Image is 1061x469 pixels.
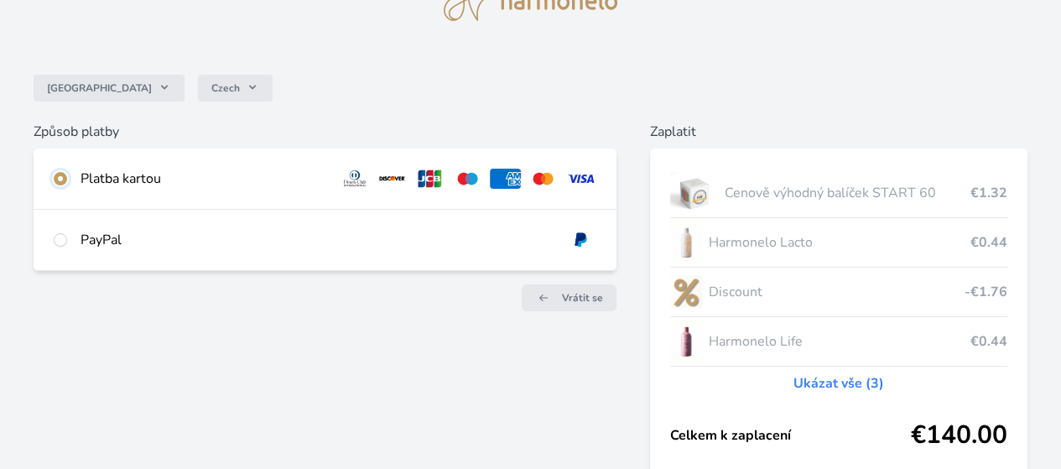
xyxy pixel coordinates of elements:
[340,169,371,189] img: diners.svg
[725,183,970,203] span: Cenově výhodný balíček START 60
[670,320,702,362] img: CLEAN_LIFE_se_stinem_x-lo.jpg
[650,122,1027,142] h6: Zaplatit
[34,122,616,142] h6: Způsob platby
[565,230,596,250] img: paypal.svg
[670,172,718,214] img: start.jpg
[522,284,616,311] a: Vrátit se
[565,169,596,189] img: visa.svg
[452,169,483,189] img: maestro.svg
[414,169,445,189] img: jcb.svg
[47,81,152,95] span: [GEOGRAPHIC_DATA]
[34,75,185,102] button: [GEOGRAPHIC_DATA]
[793,373,884,393] a: Ukázat vše (3)
[709,331,970,352] span: Harmonelo Life
[970,331,1007,352] span: €0.44
[970,232,1007,253] span: €0.44
[377,169,408,189] img: discover.svg
[965,282,1007,302] span: -€1.76
[709,282,965,302] span: Discount
[81,169,326,189] div: Platba kartou
[670,425,911,446] span: Celkem k zaplacení
[562,291,603,305] span: Vrátit se
[490,169,521,189] img: amex.svg
[211,81,240,95] span: Czech
[670,221,702,263] img: CLEAN_LACTO_se_stinem_x-hi-lo.jpg
[670,271,702,313] img: discount-lo.png
[911,420,1007,451] span: €140.00
[81,230,552,250] div: PayPal
[198,75,273,102] button: Czech
[970,183,1007,203] span: €1.32
[528,169,559,189] img: mc.svg
[709,232,970,253] span: Harmonelo Lacto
